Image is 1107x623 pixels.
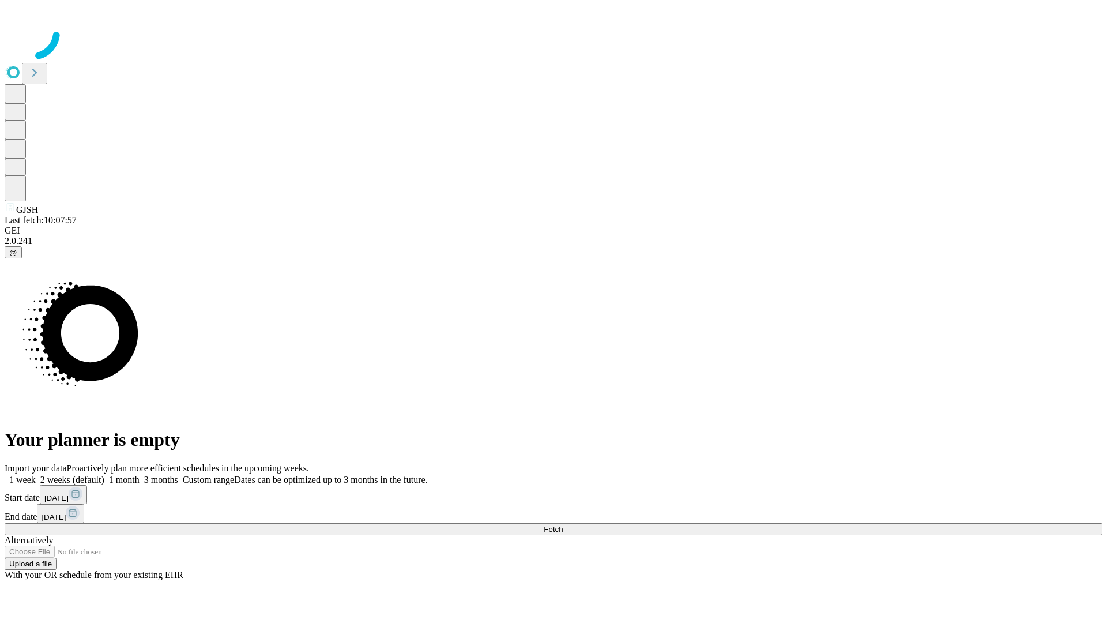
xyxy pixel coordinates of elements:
[40,485,87,504] button: [DATE]
[5,535,53,545] span: Alternatively
[5,570,183,580] span: With your OR schedule from your existing EHR
[40,475,104,485] span: 2 weeks (default)
[5,246,22,258] button: @
[5,558,57,570] button: Upload a file
[183,475,234,485] span: Custom range
[67,463,309,473] span: Proactively plan more efficient schedules in the upcoming weeks.
[544,525,563,534] span: Fetch
[9,248,17,257] span: @
[9,475,36,485] span: 1 week
[109,475,140,485] span: 1 month
[44,494,69,502] span: [DATE]
[5,236,1102,246] div: 2.0.241
[5,463,67,473] span: Import your data
[234,475,427,485] span: Dates can be optimized up to 3 months in the future.
[5,485,1102,504] div: Start date
[37,504,84,523] button: [DATE]
[5,429,1102,451] h1: Your planner is empty
[144,475,178,485] span: 3 months
[5,504,1102,523] div: End date
[42,513,66,521] span: [DATE]
[5,523,1102,535] button: Fetch
[16,205,38,215] span: GJSH
[5,226,1102,236] div: GEI
[5,215,77,225] span: Last fetch: 10:07:57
